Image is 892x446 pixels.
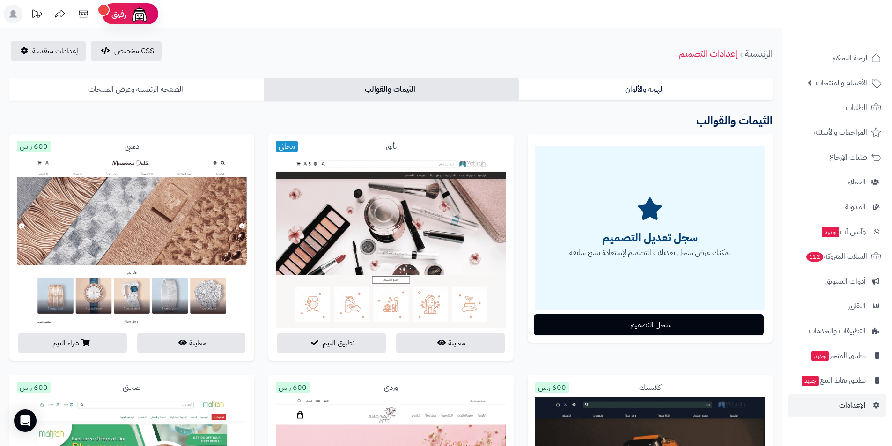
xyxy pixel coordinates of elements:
span: الأقسام والمنتجات [816,76,867,89]
a: التطبيقات والخدمات [788,320,886,342]
button: معاينة [137,333,246,353]
a: لوحة التحكم [788,47,886,69]
span: 600 ر.س [17,382,51,393]
a: أدوات التسويق [788,270,886,292]
a: وآتس آبجديد [788,220,886,243]
a: المدونة [788,196,886,218]
a: الإعدادات [788,394,886,417]
a: العملاء [788,171,886,193]
span: مجاني [276,141,298,152]
a: الهوية والألوان [518,78,773,101]
span: جديد [811,351,829,361]
span: السلات المتروكة [805,250,867,263]
span: التطبيقات والخدمات [809,324,866,337]
a: السلات المتروكة112 [788,245,886,268]
a: الثيمات والقوالب [264,78,518,101]
span: تطبيق الثيم [323,337,354,349]
span: طلبات الإرجاع [829,151,867,164]
span: وآتس آب [821,225,866,238]
a: الطلبات [788,96,886,119]
button: CSS مخصص [91,41,162,61]
a: إعدادات التصميم [679,46,737,60]
button: تطبيق الثيم [277,333,386,353]
span: الطلبات [846,101,867,114]
span: 600 ر.س [276,382,310,393]
div: Open Intercom Messenger [14,409,37,432]
a: الرئيسية [745,46,773,60]
div: تألق [276,141,506,152]
a: الصفحة الرئيسية وعرض المنتجات [9,78,264,101]
span: جديد [802,376,819,386]
span: جديد [822,227,839,237]
span: تطبيق المتجر [811,349,866,362]
span: تطبيق نقاط البيع [801,374,866,387]
div: وردي [276,382,506,393]
span: 112 [806,252,823,262]
span: لوحة التحكم [833,51,867,65]
span: الإعدادات [839,399,866,412]
span: العملاء [848,175,866,189]
a: طلبات الإرجاع [788,146,886,168]
a: تطبيق نقاط البيعجديد [788,369,886,392]
a: إعدادات متقدمة [11,41,86,61]
div: صحتي [17,382,247,393]
h3: الثيمات والقوالب [9,111,773,131]
span: CSS مخصص [114,45,154,57]
span: 600 ر.س [535,382,569,393]
span: المراجعات والأسئلة [814,126,867,139]
span: التقارير [848,300,866,313]
a: تطبيق المتجرجديد [788,344,886,367]
a: المراجعات والأسئلة [788,121,886,144]
div: كلاسيك [535,382,765,393]
button: سجل التصميم [534,314,764,335]
img: ai-face.png [130,5,149,23]
h2: سجل تعديل التصميم [535,228,765,248]
button: شراء الثيم [18,333,127,353]
span: إعدادات متقدمة [32,45,78,57]
span: رفيق [111,8,126,20]
a: التقارير [788,295,886,317]
div: يمكنك عرض سجل تعديلات التصميم لإستعادة نسخ سابقة [535,146,765,310]
img: logo-2.png [828,24,883,44]
span: 600 ر.س [17,141,51,152]
button: معاينة [396,333,505,353]
span: أدوات التسويق [825,275,866,288]
a: تحديثات المنصة [25,5,48,26]
div: ذهبي [17,141,247,152]
span: المدونة [845,200,866,213]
